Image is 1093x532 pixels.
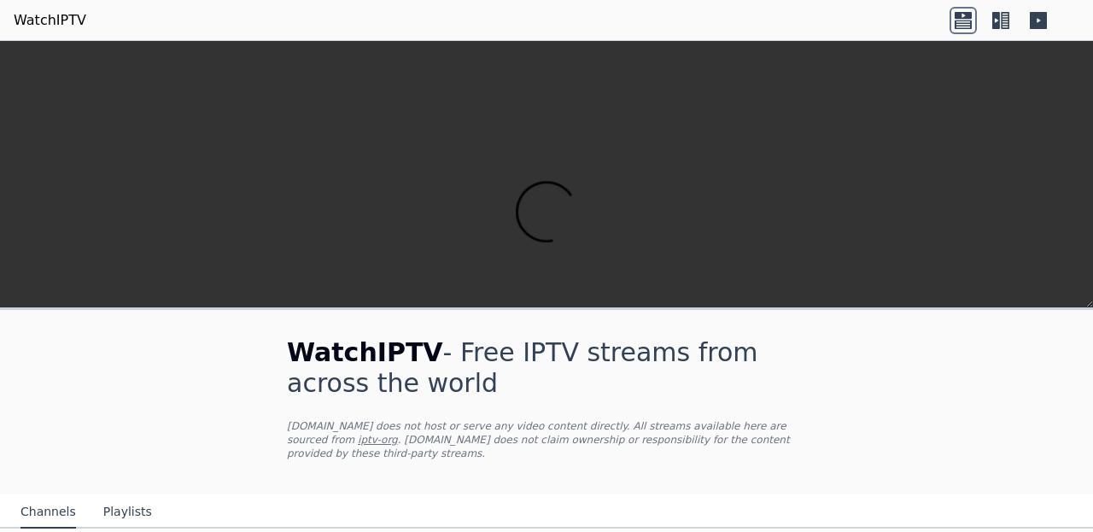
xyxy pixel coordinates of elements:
[287,337,806,399] h1: - Free IPTV streams from across the world
[20,496,76,529] button: Channels
[103,496,152,529] button: Playlists
[287,337,443,367] span: WatchIPTV
[287,419,806,460] p: [DOMAIN_NAME] does not host or serve any video content directly. All streams available here are s...
[14,10,86,31] a: WatchIPTV
[358,434,398,446] a: iptv-org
